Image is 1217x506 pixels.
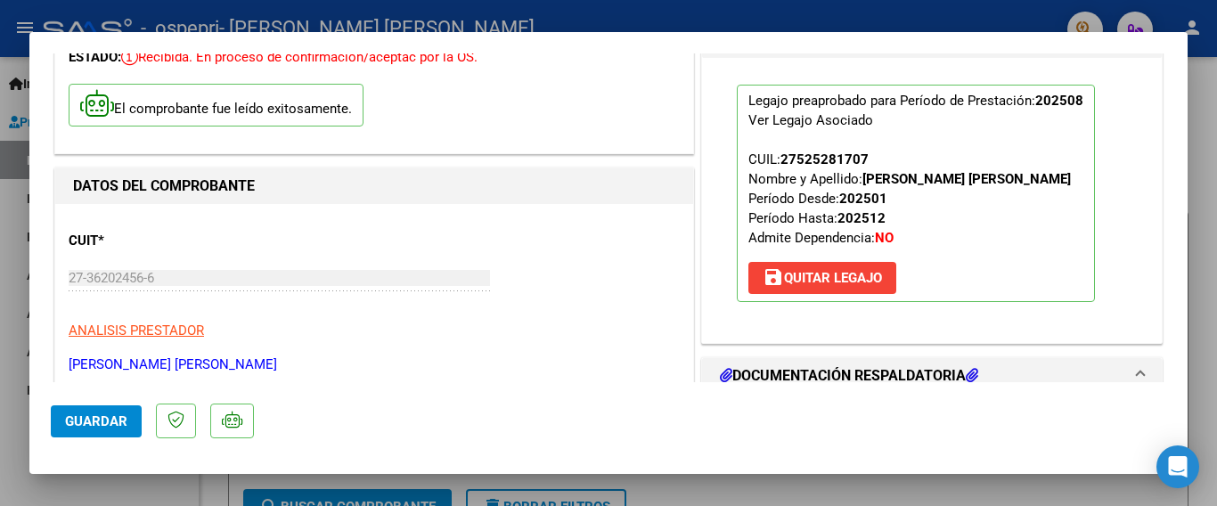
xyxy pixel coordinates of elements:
strong: 202512 [837,210,886,226]
span: Recibida. En proceso de confirmacion/aceptac por la OS. [121,49,478,65]
strong: [PERSON_NAME] [PERSON_NAME] [862,171,1071,187]
strong: NO [875,230,894,246]
span: Guardar [65,413,127,429]
span: ANALISIS PRESTADOR [69,322,204,339]
mat-expansion-panel-header: DOCUMENTACIÓN RESPALDATORIA [702,358,1162,394]
p: Legajo preaprobado para Período de Prestación: [737,85,1095,302]
button: Guardar [51,405,142,437]
p: CUIT [69,231,252,251]
strong: 202508 [1035,93,1083,109]
button: Quitar Legajo [748,262,896,294]
strong: 202501 [839,191,887,207]
strong: DATOS DEL COMPROBANTE [73,177,255,194]
mat-icon: save [763,266,784,288]
p: [PERSON_NAME] [PERSON_NAME] [69,355,680,375]
span: ESTADO: [69,49,121,65]
p: El comprobante fue leído exitosamente. [69,84,363,127]
span: CUIL: Nombre y Apellido: Período Desde: Período Hasta: Admite Dependencia: [748,151,1071,246]
div: PREAPROBACIÓN PARA INTEGRACION [702,58,1162,343]
div: Open Intercom Messenger [1156,445,1199,488]
div: 27525281707 [780,150,869,169]
h1: DOCUMENTACIÓN RESPALDATORIA [720,365,978,387]
div: Ver Legajo Asociado [748,110,873,130]
span: Quitar Legajo [763,270,882,286]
